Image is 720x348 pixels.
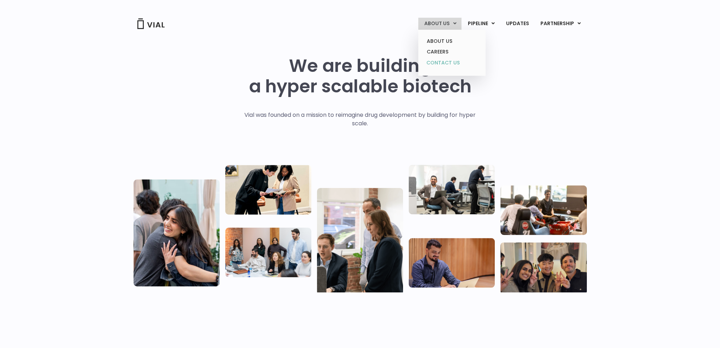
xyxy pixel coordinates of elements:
[421,57,483,69] a: CONTACT US
[500,185,586,235] img: Group of people playing whirlyball
[421,46,483,57] a: CAREERS
[225,165,311,215] img: Two people looking at a paper talking.
[249,56,471,97] h1: We are building a hyper scalable biotech
[134,179,220,286] img: Vial Life
[500,18,534,30] a: UPDATES
[418,18,461,30] a: ABOUT USMenu Toggle
[237,111,483,128] p: Vial was founded on a mission to reimagine drug development by building for hyper scale.
[462,18,500,30] a: PIPELINEMenu Toggle
[500,243,586,294] img: Group of 3 people smiling holding up the peace sign
[409,238,495,287] img: Man working at a computer
[225,228,311,277] img: Eight people standing and sitting in an office
[137,18,165,29] img: Vial Logo
[421,36,483,47] a: ABOUT US
[534,18,586,30] a: PARTNERSHIPMenu Toggle
[409,165,495,214] img: Three people working in an office
[317,188,403,295] img: Group of three people standing around a computer looking at the screen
